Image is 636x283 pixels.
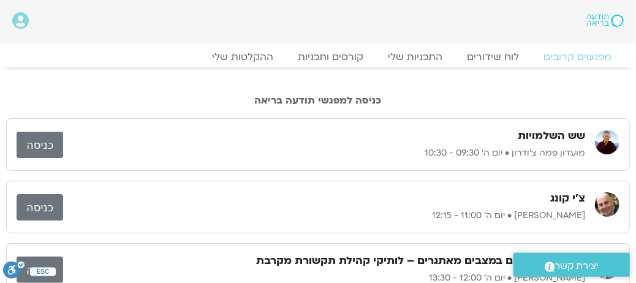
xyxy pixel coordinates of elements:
[63,146,585,160] p: מועדון פמה צ'ודרון • יום ה׳ 09:30 - 10:30
[555,258,599,274] span: יצירת קשר
[12,51,624,63] nav: Menu
[595,192,619,217] img: אריאל מירוז
[513,253,630,277] a: יצירת קשר
[200,51,286,63] a: ההקלטות שלי
[550,191,585,206] h3: צ'י קונג
[63,208,585,223] p: [PERSON_NAME] • יום ה׳ 11:00 - 12:15
[6,95,630,106] h2: כניסה למפגשי תודעה בריאה
[455,51,531,63] a: לוח שידורים
[17,132,63,158] a: כניסה
[376,51,455,63] a: התכניות שלי
[256,254,585,268] h3: משחקי תפקידים במצבים מאתגרים – לותיקי קהילת תקשורת מקרבת
[17,194,63,221] a: כניסה
[286,51,376,63] a: קורסים ותכניות
[17,257,63,283] a: כניסה
[531,51,624,63] a: מפגשים קרובים
[595,130,619,154] img: מועדון פמה צ'ודרון
[518,129,585,143] h3: שש השלמויות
